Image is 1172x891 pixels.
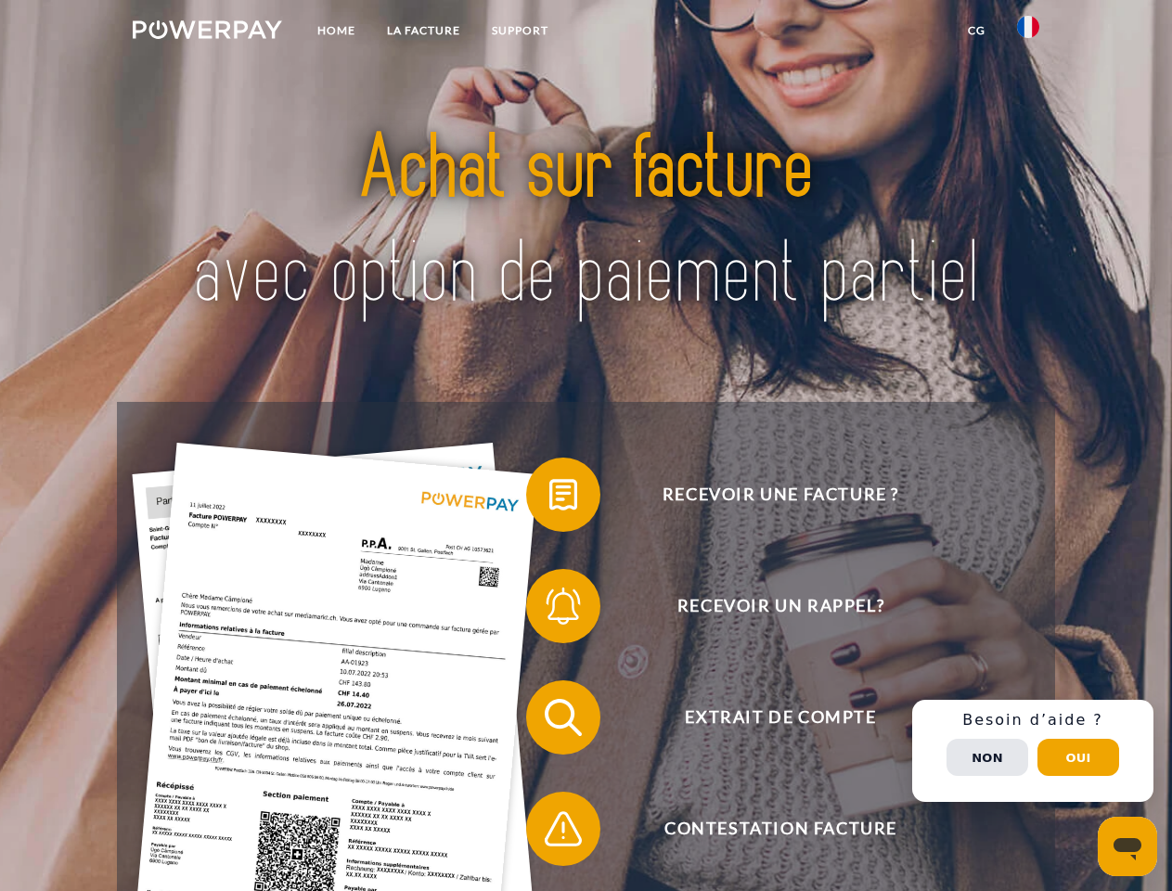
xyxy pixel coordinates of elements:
span: Extrait de compte [553,680,1008,755]
h3: Besoin d’aide ? [923,711,1142,730]
button: Oui [1037,739,1119,776]
span: Recevoir un rappel? [553,569,1008,643]
img: qb_bell.svg [540,583,586,629]
iframe: Bouton de lancement de la fenêtre de messagerie [1098,817,1157,876]
button: Recevoir un rappel? [526,569,1009,643]
a: Support [476,14,564,47]
img: logo-powerpay-white.svg [133,20,282,39]
button: Extrait de compte [526,680,1009,755]
button: Recevoir une facture ? [526,458,1009,532]
img: qb_warning.svg [540,806,586,852]
img: fr [1017,16,1039,38]
span: Contestation Facture [553,792,1008,866]
a: LA FACTURE [371,14,476,47]
a: Home [302,14,371,47]
img: qb_bill.svg [540,471,586,518]
img: title-powerpay_fr.svg [177,89,995,355]
a: CG [952,14,1001,47]
div: Schnellhilfe [912,700,1153,802]
img: qb_search.svg [540,694,586,741]
span: Recevoir une facture ? [553,458,1008,532]
button: Non [947,739,1028,776]
button: Contestation Facture [526,792,1009,866]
